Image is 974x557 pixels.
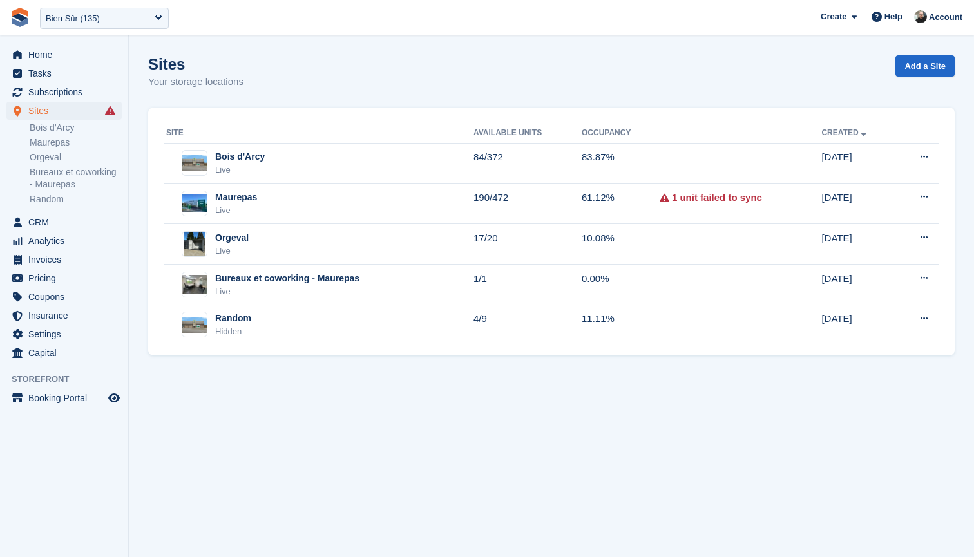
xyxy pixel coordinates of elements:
[895,55,955,77] a: Add a Site
[582,143,660,184] td: 83.87%
[821,184,896,224] td: [DATE]
[6,288,122,306] a: menu
[821,128,868,137] a: Created
[6,102,122,120] a: menu
[821,10,846,23] span: Create
[215,325,251,338] div: Hidden
[473,143,582,184] td: 84/372
[30,137,122,149] a: Maurepas
[28,269,106,287] span: Pricing
[6,232,122,250] a: menu
[582,123,660,144] th: Occupancy
[30,151,122,164] a: Orgeval
[672,191,762,205] a: 1 unit failed to sync
[821,143,896,184] td: [DATE]
[6,307,122,325] a: menu
[28,213,106,231] span: CRM
[28,288,106,306] span: Coupons
[105,106,115,116] i: Smart entry sync failures have occurred
[6,250,122,269] a: menu
[473,224,582,265] td: 17/20
[215,164,265,176] div: Live
[6,46,122,64] a: menu
[6,64,122,82] a: menu
[12,373,128,386] span: Storefront
[215,231,249,245] div: Orgeval
[473,305,582,345] td: 4/9
[582,305,660,345] td: 11.11%
[164,123,473,144] th: Site
[215,285,359,298] div: Live
[929,11,962,24] span: Account
[30,122,122,134] a: Bois d'Arcy
[6,389,122,407] a: menu
[28,344,106,362] span: Capital
[215,191,257,204] div: Maurepas
[215,204,257,217] div: Live
[28,46,106,64] span: Home
[28,307,106,325] span: Insurance
[6,269,122,287] a: menu
[182,155,207,171] img: Image of Bois d'Arcy site
[28,83,106,101] span: Subscriptions
[6,325,122,343] a: menu
[215,272,359,285] div: Bureaux et coworking - Maurepas
[10,8,30,27] img: stora-icon-8386f47178a22dfd0bd8f6a31ec36ba5ce8667c1dd55bd0f319d3a0aa187defe.svg
[215,245,249,258] div: Live
[182,194,207,213] img: Image of Maurepas site
[473,184,582,224] td: 190/472
[106,390,122,406] a: Preview store
[6,83,122,101] a: menu
[182,317,207,334] img: Image of Random site
[582,265,660,305] td: 0.00%
[215,150,265,164] div: Bois d'Arcy
[148,75,243,90] p: Your storage locations
[148,55,243,73] h1: Sites
[821,305,896,345] td: [DATE]
[28,389,106,407] span: Booking Portal
[473,123,582,144] th: Available Units
[182,275,207,294] img: Image of Bureaux et coworking - Maurepas site
[215,312,251,325] div: Random
[28,64,106,82] span: Tasks
[582,184,660,224] td: 61.12%
[6,344,122,362] a: menu
[6,213,122,231] a: menu
[914,10,927,23] img: Tom Huddleston
[46,12,100,25] div: Bien Sûr (135)
[582,224,660,265] td: 10.08%
[28,325,106,343] span: Settings
[821,265,896,305] td: [DATE]
[28,250,106,269] span: Invoices
[28,232,106,250] span: Analytics
[28,102,106,120] span: Sites
[473,265,582,305] td: 1/1
[884,10,902,23] span: Help
[30,193,122,205] a: Random
[184,231,205,257] img: Image of Orgeval site
[30,166,122,191] a: Bureaux et coworking - Maurepas
[821,224,896,265] td: [DATE]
